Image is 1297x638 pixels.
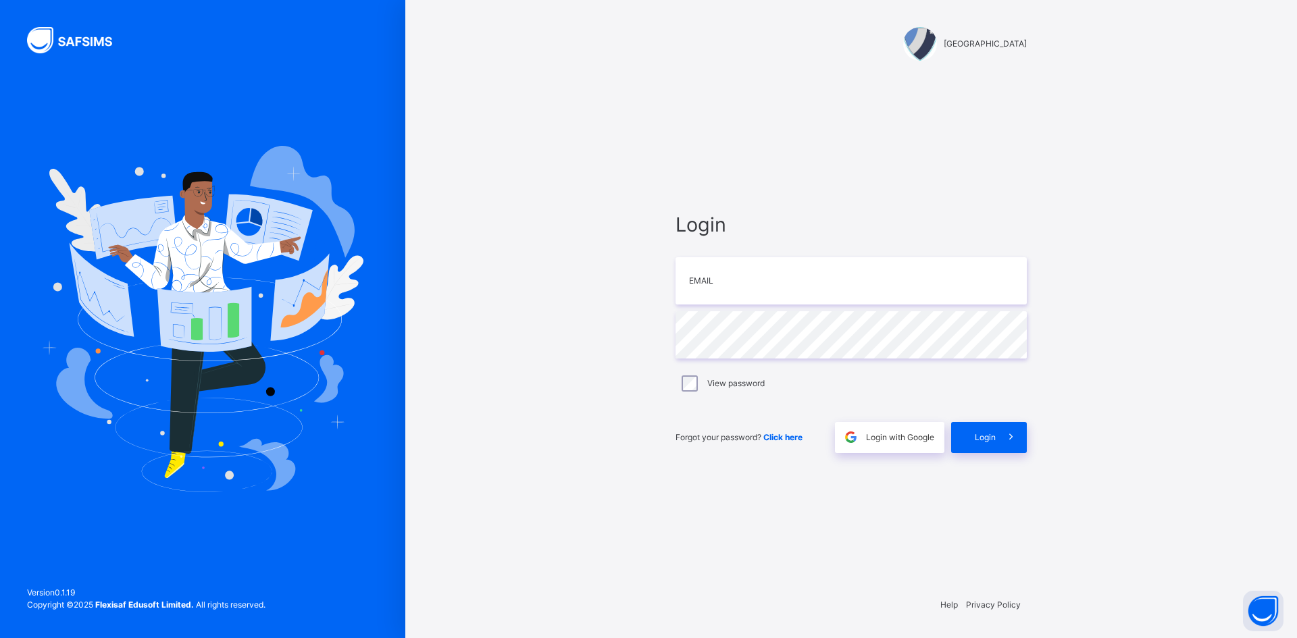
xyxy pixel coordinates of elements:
span: Copyright © 2025 All rights reserved. [27,600,265,610]
span: Login with Google [866,431,934,444]
span: [GEOGRAPHIC_DATA] [944,38,1027,50]
a: Privacy Policy [966,600,1021,610]
label: View password [707,377,765,390]
img: google.396cfc9801f0270233282035f929180a.svg [843,429,859,445]
strong: Flexisaf Edusoft Limited. [95,600,194,610]
button: Open asap [1243,591,1283,631]
span: Version 0.1.19 [27,587,265,599]
span: Login [676,210,1027,239]
img: Hero Image [42,146,363,491]
a: Click here [763,432,803,442]
span: Login [975,431,996,444]
a: Help [940,600,958,610]
span: Forgot your password? [676,432,803,442]
img: SAFSIMS Logo [27,27,128,53]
